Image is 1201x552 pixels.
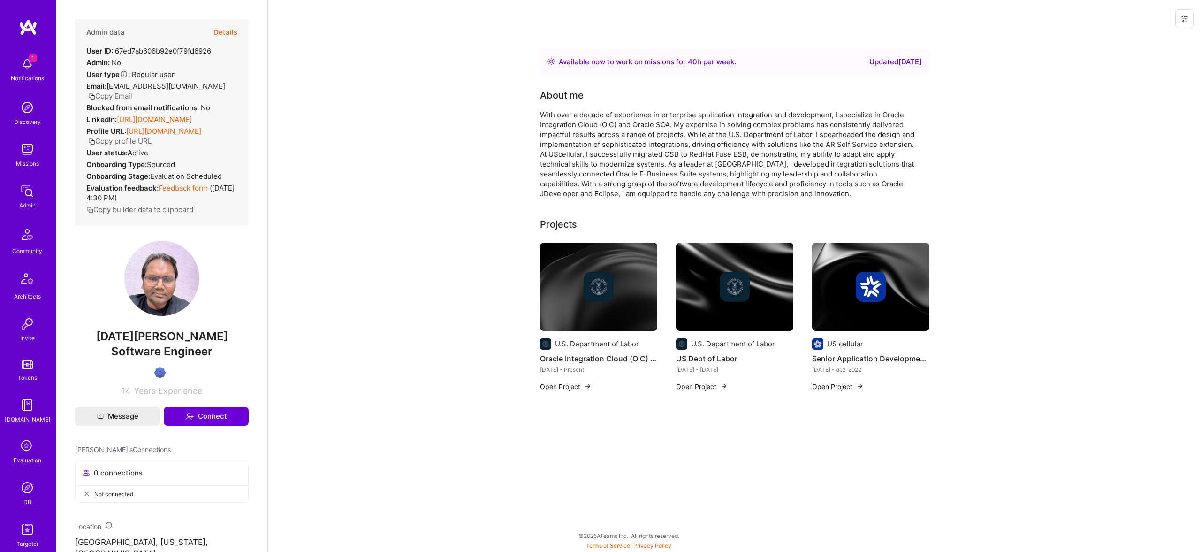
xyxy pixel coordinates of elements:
img: Company logo [856,272,886,302]
img: guide book [18,396,37,414]
img: High Potential User [154,367,166,378]
h4: Admin data [86,28,125,37]
a: [URL][DOMAIN_NAME] [126,127,201,136]
a: [URL][DOMAIN_NAME] [117,115,192,124]
button: Connect [164,407,249,426]
span: 40 [688,57,697,66]
strong: Evaluation feedback: [86,184,159,192]
div: No [86,58,121,68]
div: Updated [DATE] [869,56,922,68]
div: [DATE] - dez. 2022 [812,365,929,375]
span: 1 [29,54,37,62]
img: Community [16,223,38,246]
i: icon CloseGray [83,490,91,498]
div: Location [75,521,249,531]
img: Company logo [540,338,551,350]
div: Available now to work on missions for h per week . [559,56,736,68]
img: cover [812,243,929,331]
span: Evaluation Scheduled [150,172,222,181]
span: [DATE][PERSON_NAME] [75,330,249,344]
div: DB [23,497,31,507]
div: © 2025 ATeams Inc., All rights reserved. [56,524,1201,547]
strong: Blocked from email notifications: [86,103,201,112]
button: Open Project [540,382,592,391]
button: 0 connectionsNot connected [75,460,249,503]
h4: US Dept of Labor [676,353,793,365]
div: Projects [540,217,577,231]
img: Availability [547,58,555,65]
div: Evaluation [14,455,41,465]
span: Not connected [94,489,133,499]
div: [DOMAIN_NAME] [5,414,50,424]
i: icon Copy [88,93,95,100]
div: Notifications [11,73,44,83]
img: Company logo [584,272,614,302]
img: arrow-right [584,383,592,390]
button: Details [213,19,237,46]
div: 67ed7ab606b92e0f79fd6926 [86,46,211,56]
button: Copy profile URL [88,136,152,146]
img: Admin Search [18,478,37,497]
span: Active [128,148,148,157]
strong: LinkedIn: [86,115,117,124]
img: cover [540,243,657,331]
div: Invite [20,333,35,343]
span: [EMAIL_ADDRESS][DOMAIN_NAME] [106,82,225,91]
button: Open Project [676,382,728,391]
span: | [586,542,671,549]
div: US cellular [827,339,863,349]
img: bell [18,54,37,73]
img: teamwork [18,140,37,159]
i: icon Copy [88,138,95,145]
strong: Onboarding Stage: [86,172,150,181]
a: Feedback form [159,184,208,192]
div: Tokens [18,373,37,383]
button: Open Project [812,382,864,391]
div: Regular user [86,69,175,79]
h4: Oracle Integration Cloud (OIC) and Oracle SOA Integration Lead [540,353,657,365]
strong: Admin: [86,58,110,67]
div: U.S. Department of Labor [555,339,639,349]
div: Targeter [16,539,38,549]
div: Discovery [14,117,41,127]
div: About me [540,88,584,102]
img: discovery [18,98,37,117]
div: U.S. Department of Labor [691,339,775,349]
div: [DATE] - [DATE] [676,365,793,375]
strong: Email: [86,82,106,91]
strong: User ID: [86,46,113,55]
i: icon Copy [86,207,93,214]
div: Community [12,246,42,256]
div: No [86,103,210,113]
span: sourced [147,160,175,169]
i: icon SelectionTeam [18,437,36,455]
strong: User type : [86,70,130,79]
div: Architects [14,291,41,301]
a: Privacy Policy [633,542,671,549]
img: Architects [16,269,38,291]
div: ( [DATE] 4:30 PM ) [86,183,237,203]
button: Message [75,407,160,426]
i: Help [120,70,128,78]
span: 0 connections [94,468,143,478]
img: cover [676,243,793,331]
img: admin teamwork [18,182,37,200]
div: With over a decade of experience in enterprise application integration and development, I special... [540,110,915,199]
div: Admin [19,200,36,210]
i: icon Collaborator [83,469,90,476]
strong: User status: [86,148,128,157]
img: logo [19,19,38,36]
i: icon Mail [97,413,104,420]
span: Years Experience [134,386,202,396]
i: icon Connect [185,412,194,421]
div: Missions [16,159,39,169]
button: Copy Email [88,91,132,101]
span: 14 [122,386,131,396]
img: tokens [22,360,33,369]
a: Terms of Service [586,542,630,549]
img: Company logo [676,338,687,350]
button: Copy builder data to clipboard [86,205,193,215]
span: Software Engineer [111,345,213,358]
div: [DATE] - Present [540,365,657,375]
img: Invite [18,314,37,333]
